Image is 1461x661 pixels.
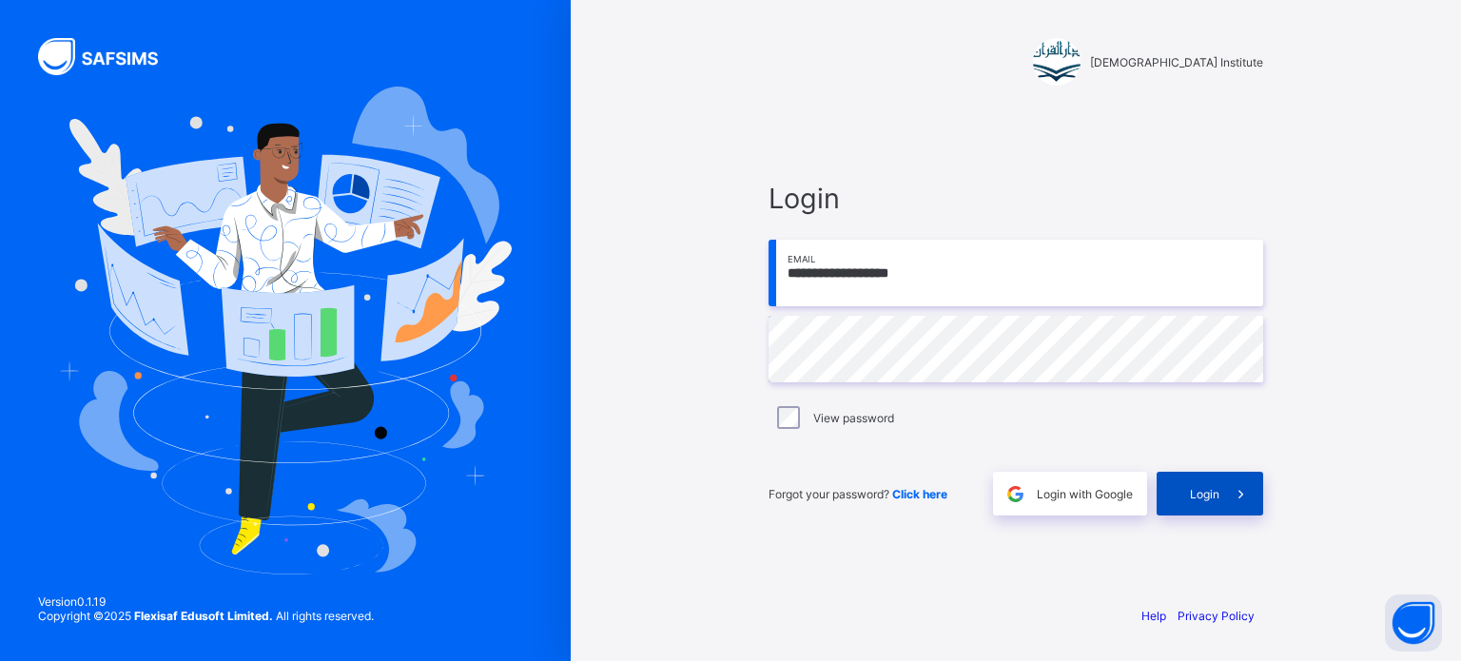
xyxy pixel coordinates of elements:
[892,487,947,501] a: Click here
[1385,594,1442,651] button: Open asap
[59,87,512,574] img: Hero Image
[813,411,894,425] label: View password
[769,487,947,501] span: Forgot your password?
[769,182,1263,215] span: Login
[38,594,374,609] span: Version 0.1.19
[38,609,374,623] span: Copyright © 2025 All rights reserved.
[1090,55,1263,69] span: [DEMOGRAPHIC_DATA] Institute
[1190,487,1219,501] span: Login
[1037,487,1133,501] span: Login with Google
[1004,483,1026,505] img: google.396cfc9801f0270233282035f929180a.svg
[1178,609,1255,623] a: Privacy Policy
[38,38,181,75] img: SAFSIMS Logo
[134,609,273,623] strong: Flexisaf Edusoft Limited.
[1141,609,1166,623] a: Help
